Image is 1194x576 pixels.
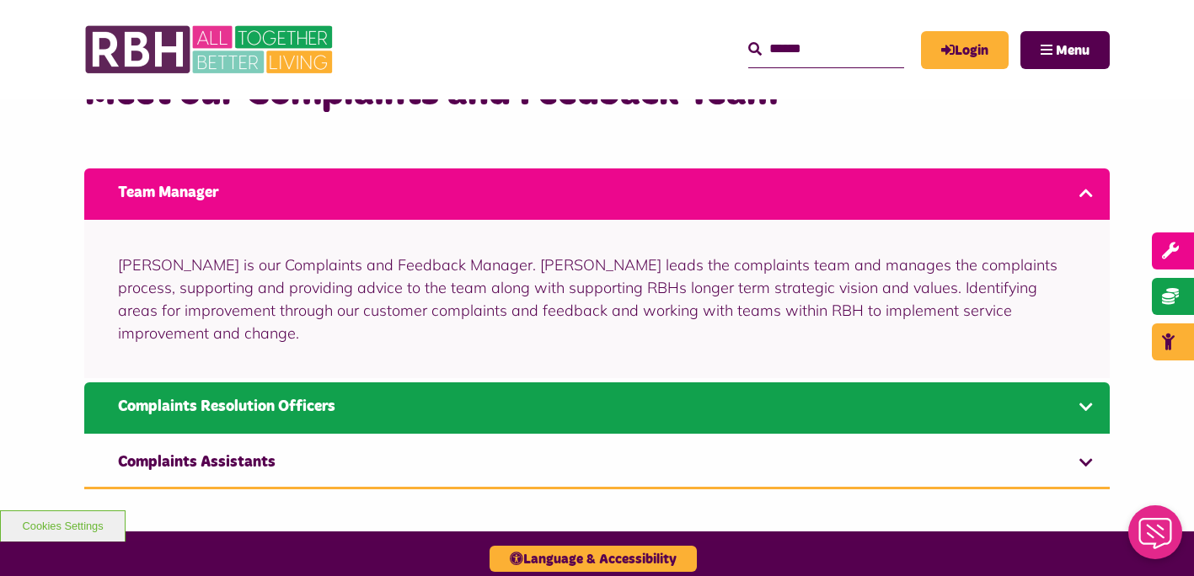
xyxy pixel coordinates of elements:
iframe: Netcall Web Assistant for live chat [1118,500,1194,576]
p: [PERSON_NAME] is our Complaints and Feedback Manager. [PERSON_NAME] leads the complaints team and... [118,253,1076,344]
button: Navigation [1020,31,1110,69]
input: Search [748,31,904,67]
a: Complaints Resolution Officers [84,382,1110,434]
a: Team Manager [84,168,1110,220]
a: MyRBH [921,31,1009,69]
img: RBH [84,17,337,83]
div: Team Manager [84,220,1110,378]
span: Menu [1056,44,1090,57]
button: Language & Accessibility [490,546,697,572]
a: Complaints Assistants [84,438,1110,489]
